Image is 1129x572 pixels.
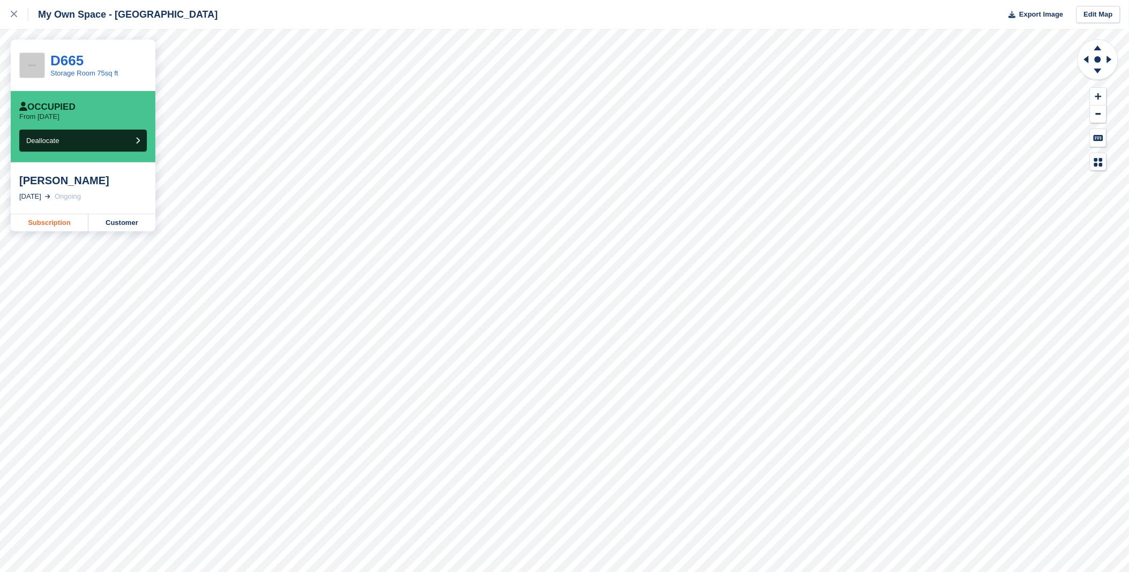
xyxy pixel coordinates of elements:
[19,112,59,121] p: From [DATE]
[50,69,118,77] a: Storage Room 75sq ft
[50,52,84,69] a: D665
[28,8,218,21] div: My Own Space - [GEOGRAPHIC_DATA]
[19,174,147,187] div: [PERSON_NAME]
[11,214,88,231] a: Subscription
[19,130,147,152] button: Deallocate
[19,102,76,112] div: Occupied
[1003,6,1064,24] button: Export Image
[19,191,41,202] div: [DATE]
[1090,88,1106,106] button: Zoom In
[1090,106,1106,123] button: Zoom Out
[1076,6,1120,24] a: Edit Map
[88,214,155,231] a: Customer
[45,194,50,199] img: arrow-right-light-icn-cde0832a797a2874e46488d9cf13f60e5c3a73dbe684e267c42b8395dfbc2abf.svg
[55,191,81,202] div: Ongoing
[1090,129,1106,147] button: Keyboard Shortcuts
[20,53,44,78] img: 256x256-placeholder-a091544baa16b46aadf0b611073c37e8ed6a367829ab441c3b0103e7cf8a5b1b.png
[1019,9,1063,20] span: Export Image
[1090,153,1106,171] button: Map Legend
[26,137,59,145] span: Deallocate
